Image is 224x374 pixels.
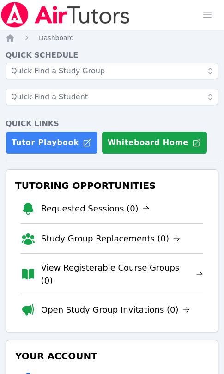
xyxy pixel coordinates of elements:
a: Requested Sessions (0) [41,202,150,215]
button: Whiteboard Home [102,131,207,154]
h3: Your Account [13,348,211,364]
h3: Tutoring Opportunities [13,177,211,194]
a: Study Group Replacements (0) [41,232,180,245]
a: Open Study Group Invitations (0) [41,303,190,316]
a: Dashboard [39,33,74,42]
a: Tutor Playbook [6,131,98,154]
h4: Quick Links [6,118,218,129]
h4: Quick Schedule [6,50,218,61]
nav: Breadcrumb [6,33,218,42]
a: View Registerable Course Groups (0) [41,261,203,287]
input: Quick Find a Student [6,89,218,105]
span: Dashboard [39,34,74,42]
input: Quick Find a Study Group [6,63,218,79]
